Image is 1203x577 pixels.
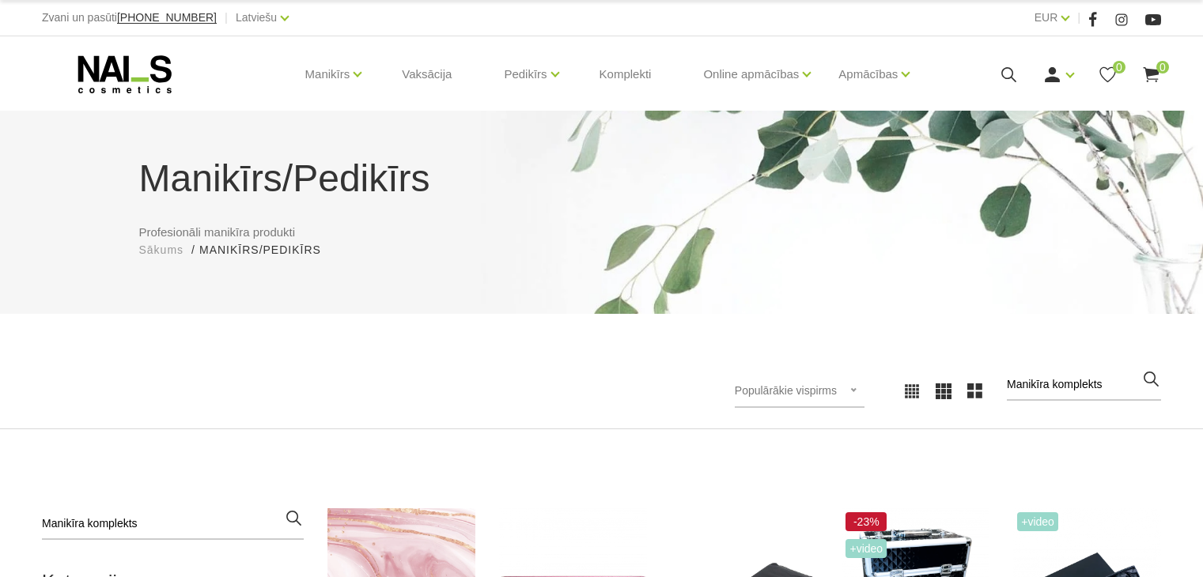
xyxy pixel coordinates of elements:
a: Komplekti [587,36,664,112]
span: Sākums [139,243,184,256]
span: 0 [1113,61,1125,74]
a: Manikīrs [305,43,350,106]
span: | [1077,8,1080,28]
span: [PHONE_NUMBER] [117,11,217,24]
span: +Video [846,539,887,558]
a: Latviešu [236,8,277,27]
span: 0 [1156,61,1169,74]
a: EUR [1035,8,1058,27]
a: 0 [1141,65,1161,85]
a: Apmācības [838,43,898,106]
a: Pedikīrs [504,43,547,106]
h1: Manikīrs/Pedikīrs [139,150,1065,207]
a: 0 [1098,65,1118,85]
span: | [225,8,228,28]
a: Online apmācības [703,43,799,106]
input: Meklēt produktus ... [42,508,304,540]
a: [PHONE_NUMBER] [117,12,217,24]
a: Sākums [139,242,184,258]
input: Meklēt produktus ... [1007,369,1161,401]
span: -23% [846,512,887,531]
span: Populārākie vispirms [735,384,837,397]
a: Vaksācija [389,36,464,112]
div: Zvani un pasūti [42,8,217,28]
span: +Video [1017,512,1058,531]
div: Profesionāli manikīra produkti [127,150,1076,258]
li: Manikīrs/Pedikīrs [199,242,337,258]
